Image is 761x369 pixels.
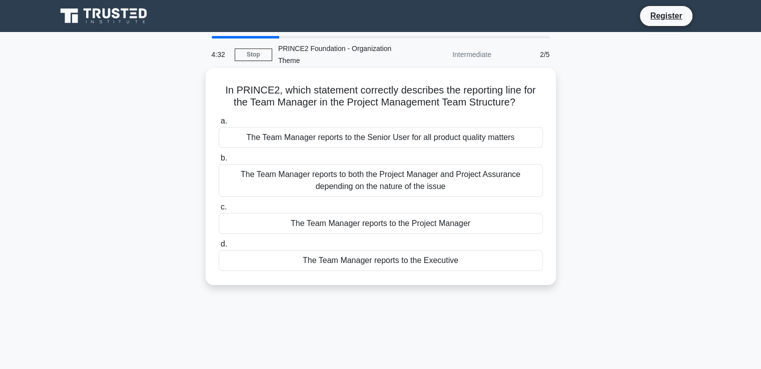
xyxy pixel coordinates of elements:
div: The Team Manager reports to the Senior User for all product quality matters [219,127,543,148]
div: 4:32 [206,44,235,64]
div: The Team Manager reports to both the Project Manager and Project Assurance depending on the natur... [219,164,543,197]
span: b. [221,153,227,162]
span: c. [221,202,227,211]
div: The Team Manager reports to the Project Manager [219,213,543,234]
div: Intermediate [410,44,497,64]
a: Stop [235,48,272,61]
div: 2/5 [497,44,556,64]
span: a. [221,116,227,125]
span: d. [221,239,227,248]
a: Register [644,9,688,22]
div: PRINCE2 Foundation - Organization Theme [272,38,410,70]
h5: In PRINCE2, which statement correctly describes the reporting line for the Team Manager in the Pr... [218,84,544,109]
div: The Team Manager reports to the Executive [219,250,543,271]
